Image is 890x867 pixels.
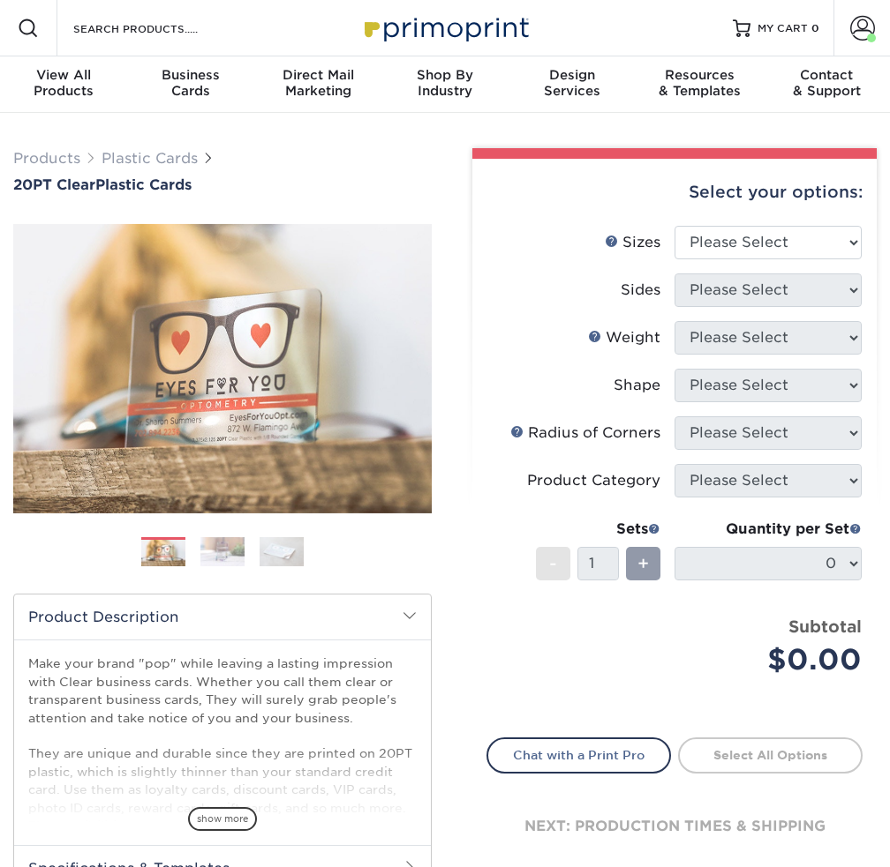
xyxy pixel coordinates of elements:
span: - [549,550,557,577]
a: Contact& Support [763,56,890,113]
span: 20PT Clear [13,176,95,193]
strong: Subtotal [788,617,862,636]
div: Sets [536,519,660,540]
span: Shop By [381,67,509,83]
a: Plastic Cards [102,150,198,167]
div: Cards [127,67,254,99]
input: SEARCH PRODUCTS..... [72,18,244,39]
div: Marketing [254,67,381,99]
h2: Product Description [14,594,431,639]
div: Industry [381,67,509,99]
div: Select your options: [486,159,863,226]
img: 20PT Clear 01 [13,224,432,513]
a: BusinessCards [127,56,254,113]
div: Shape [614,375,660,396]
div: Weight [588,327,660,348]
div: Sides [621,280,660,301]
div: & Templates [636,67,763,99]
div: & Support [763,67,890,99]
span: MY CART [758,21,808,36]
a: Resources& Templates [636,56,763,113]
div: Services [509,67,636,99]
img: Primoprint [357,9,533,47]
h1: Plastic Cards [13,176,432,193]
span: Design [509,67,636,83]
span: Contact [763,67,890,83]
a: Shop ByIndustry [381,56,509,113]
span: Direct Mail [254,67,381,83]
a: Products [13,150,80,167]
div: Sizes [605,232,660,253]
span: Business [127,67,254,83]
div: $0.00 [688,639,862,681]
div: Radius of Corners [510,422,660,444]
a: 20PT ClearPlastic Cards [13,176,432,193]
a: Direct MailMarketing [254,56,381,113]
div: Product Category [527,470,660,491]
span: + [637,550,649,577]
img: Plastic Cards 01 [141,538,185,568]
a: DesignServices [509,56,636,113]
img: Plastic Cards 03 [260,537,304,567]
img: Plastic Cards 02 [200,537,245,567]
a: Chat with a Print Pro [486,737,671,773]
div: Quantity per Set [675,519,862,540]
span: Resources [636,67,763,83]
a: Select All Options [678,737,863,773]
span: 0 [811,22,819,34]
span: show more [188,807,257,831]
